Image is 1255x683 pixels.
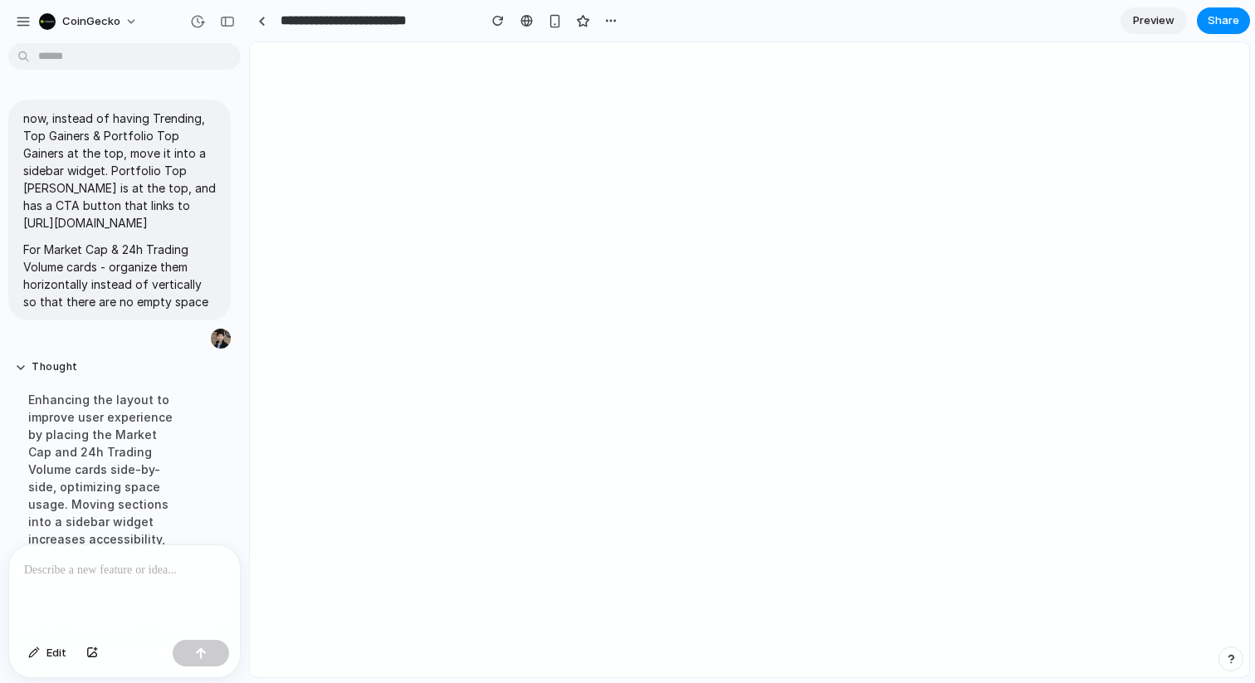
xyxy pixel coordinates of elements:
span: Share [1208,12,1239,29]
span: Preview [1133,12,1174,29]
p: For Market Cap & 24h Trading Volume cards - organize them horizontally instead of vertically so t... [23,241,216,310]
span: CoinGecko [62,13,120,30]
span: Edit [46,645,66,661]
p: now, instead of having Trending, Top Gainers & Portfolio Top Gainers at the top, move it into a s... [23,110,216,232]
button: CoinGecko [32,8,146,35]
button: Share [1197,7,1250,34]
button: Edit [20,640,75,666]
a: Preview [1121,7,1187,34]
